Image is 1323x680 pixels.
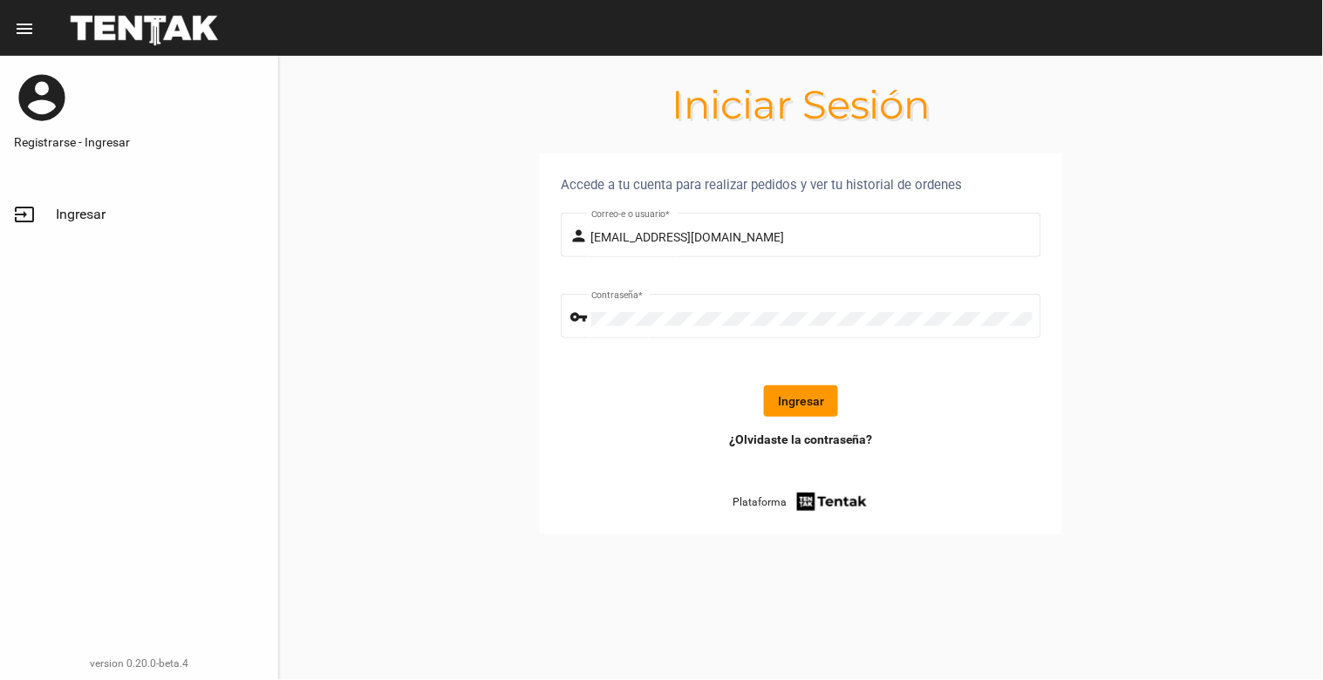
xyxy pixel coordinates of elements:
div: version 0.20.0-beta.4 [14,655,264,672]
mat-icon: person [570,226,591,247]
mat-icon: input [14,204,35,225]
div: Accede a tu cuenta para realizar pedidos y ver tu historial de ordenes [561,174,1041,195]
a: ¿Olvidaste la contraseña? [729,431,873,448]
span: Ingresar [56,206,106,223]
a: Registrarse - Ingresar [14,133,264,151]
img: tentak-firm.png [794,490,869,513]
mat-icon: vpn_key [570,307,591,328]
button: Ingresar [764,385,838,417]
span: Plataforma [733,493,787,511]
mat-icon: menu [14,18,35,39]
a: Plataforma [733,490,869,513]
h1: Iniciar Sesión [279,91,1323,119]
mat-icon: account_circle [14,70,70,126]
